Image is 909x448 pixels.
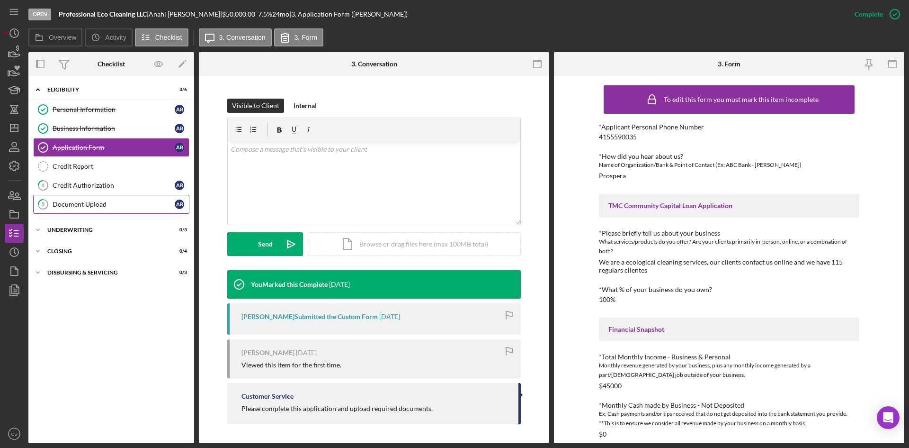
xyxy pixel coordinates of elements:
div: Internal [294,99,317,113]
div: 4155590035 [599,133,637,141]
button: 3. Conversation [199,28,272,46]
div: A R [175,105,184,114]
div: Monthly revenue generated by your business, plus any monthly income generated by a part/[DEMOGRAP... [599,361,859,380]
div: What services/products do you offer? Are your clients primarily in-person, online, or a combnatio... [599,237,859,256]
div: Visible to Client [232,99,279,113]
div: | [59,10,149,18]
div: 3 / 6 [170,87,187,92]
button: Send [227,232,303,256]
div: A R [175,200,184,209]
div: 3. Form [718,60,740,68]
div: 24 mo [272,10,289,18]
tspan: 4 [42,182,45,188]
div: Anahi [PERSON_NAME] | [149,10,222,18]
button: CS [5,424,24,443]
time: 2025-07-30 18:11 [329,281,350,288]
label: Checklist [155,34,182,41]
div: You Marked this Complete [251,281,328,288]
div: Please complete this application and upload required documents. [241,405,433,412]
div: A R [175,181,184,190]
div: We are a ecological cleaning services, our clients contact us online and we have 115 regulars cli... [599,258,859,274]
div: [PERSON_NAME] Submitted the Custom Form [241,313,378,320]
div: $0 [599,430,606,438]
div: 7.5 % [258,10,272,18]
button: Internal [289,99,321,113]
div: Credit Authorization [53,182,175,189]
div: *Applicant Personal Phone Number [599,123,859,131]
div: Checklist [98,60,125,68]
div: Credit Report [53,163,189,170]
div: To edit this form you must mark this item incomplete [664,96,819,103]
div: [PERSON_NAME] [241,349,294,357]
a: Credit Report [33,157,189,176]
button: Checklist [135,28,188,46]
button: Activity [85,28,132,46]
div: 0 / 4 [170,248,187,254]
div: Send [258,232,273,256]
div: Viewed this item for the first time. [241,361,341,369]
div: Open [28,9,51,20]
label: Activity [105,34,126,41]
div: $50,000.00 [222,10,258,18]
div: 0 / 3 [170,270,187,275]
div: | 3. Application Form ([PERSON_NAME]) [289,10,408,18]
div: Personal Information [53,106,175,113]
div: Eligibility [47,87,163,92]
div: Financial Snapshot [608,326,850,333]
div: *Please briefly tell us about your business [599,229,859,237]
div: A R [175,143,184,152]
div: Prospera [599,172,626,180]
div: Underwriting [47,227,163,233]
div: Customer Service [241,393,294,400]
time: 2025-07-30 16:33 [379,313,400,320]
a: Application FormAR [33,138,189,157]
div: Document Upload [53,201,175,208]
div: *How did you hear about us? [599,153,859,160]
div: Open Intercom Messenger [877,406,900,429]
label: 3. Conversation [219,34,266,41]
button: 3. Form [274,28,323,46]
label: Overview [49,34,76,41]
div: 100% [599,296,615,303]
div: Complete [855,5,883,24]
div: 3. Conversation [351,60,397,68]
a: 4Credit AuthorizationAR [33,176,189,195]
div: TMC Community Capital Loan Application [608,202,850,210]
a: Business InformationAR [33,119,189,138]
div: 0 / 3 [170,227,187,233]
div: Closing [47,248,163,254]
div: *Total Monthly Income - Business & Personal [599,353,859,361]
div: A R [175,124,184,133]
button: Overview [28,28,82,46]
div: *Monthly Cash made by Business - Not Deposited [599,402,859,409]
div: Name of Organization/Bank & Point of Contact (Ex: ABC Bank - [PERSON_NAME]) [599,160,859,170]
a: Personal InformationAR [33,100,189,119]
a: 5Document UploadAR [33,195,189,214]
button: Visible to Client [227,99,284,113]
div: Ex: Cash payments and/or tips received that do not get deposited into the bank statement you prov... [599,409,859,428]
div: Business Information [53,125,175,132]
button: Complete [845,5,904,24]
div: *What % of your business do you own? [599,286,859,293]
div: $45000 [599,382,622,390]
div: Disbursing & Servicing [47,270,163,275]
div: Application Form [53,144,175,151]
b: Professional Eco Cleaning LLC [59,10,147,18]
tspan: 5 [42,201,45,207]
time: 2025-07-30 16:29 [296,349,317,357]
text: CS [11,431,17,437]
label: 3. Form [294,34,317,41]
